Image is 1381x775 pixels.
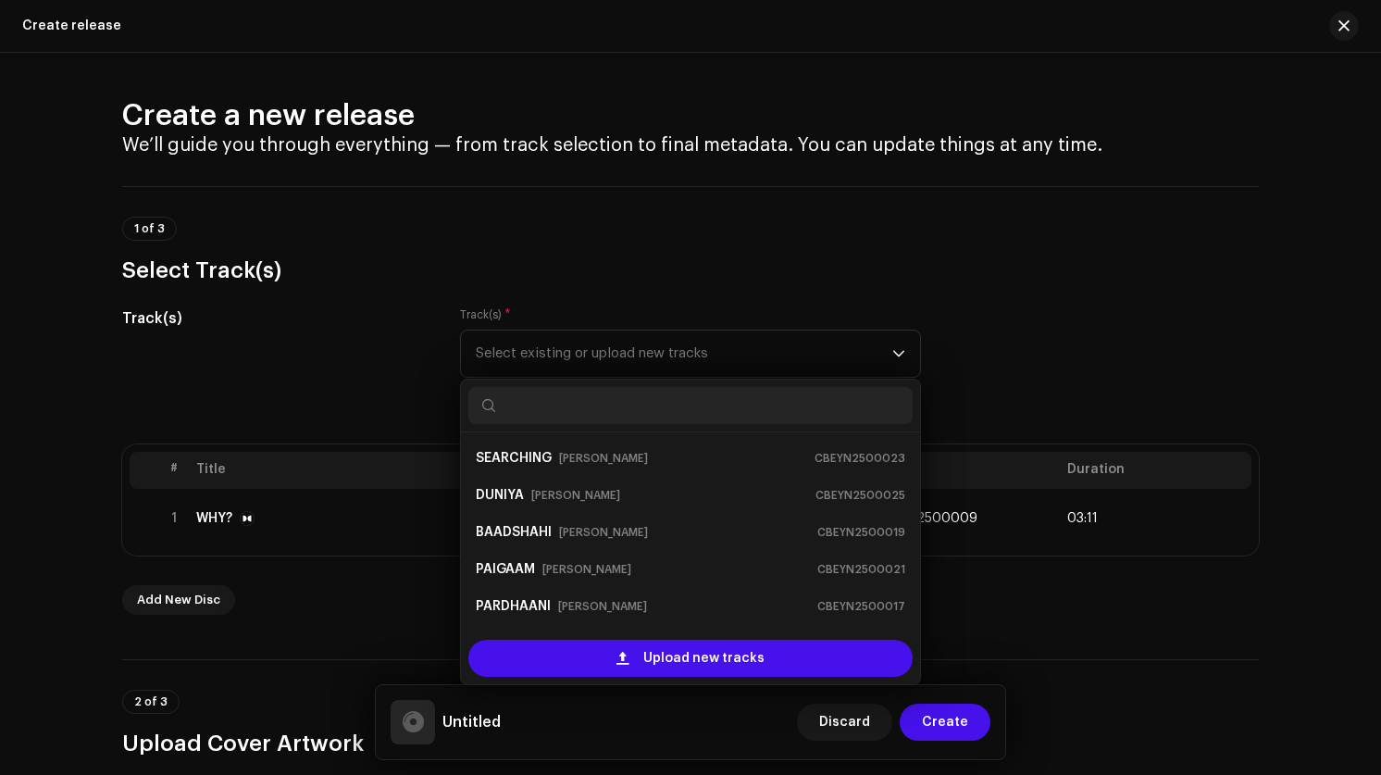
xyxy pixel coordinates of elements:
[122,97,1259,134] h2: Create a new release
[900,704,990,741] button: Create
[468,477,913,514] li: DUNIYA
[559,523,648,542] small: [PERSON_NAME]
[542,560,631,579] small: [PERSON_NAME]
[643,640,765,677] span: Upload new tracks
[817,560,905,579] small: CBEYN2500021
[817,523,905,542] small: CBEYN2500019
[476,592,551,621] strong: PARDHAANI
[892,331,905,377] div: dropdown trigger
[476,331,892,377] span: Select existing or upload new tracks
[1067,511,1098,526] span: 03:11
[797,704,892,741] button: Discard
[122,256,1259,285] h3: Select Track(s)
[819,704,870,741] span: Discard
[122,307,430,330] h5: Track(s)
[468,625,913,662] li: QUEEN
[468,440,913,477] li: SEARCHING
[1060,452,1251,489] th: Duration
[817,597,905,616] small: CBEYN2500017
[476,481,524,510] strong: DUNIYA
[476,444,552,473] strong: SEARCHING
[876,512,977,525] span: CBEYN2500009
[189,452,485,489] th: Title
[558,597,647,616] small: [PERSON_NAME]
[476,629,520,658] strong: QUEEN
[922,704,968,741] span: Create
[531,486,620,505] small: [PERSON_NAME]
[468,588,913,625] li: PARDHAANI
[460,307,511,322] label: Track(s)
[442,711,501,733] h5: Untitled
[468,551,913,588] li: PAIGAAM
[122,134,1259,156] h4: We’ll guide you through everything — from track selection to final metadata. You can update thing...
[476,555,535,584] strong: PAIGAAM
[476,518,552,547] strong: BAADSHAHI
[468,514,913,551] li: BAADSHAHI
[815,449,905,468] small: CBEYN2500023
[868,452,1060,489] th: ISRC
[122,729,1259,758] h3: Upload Cover Artwork
[815,486,905,505] small: CBEYN2500025
[559,449,648,468] small: [PERSON_NAME]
